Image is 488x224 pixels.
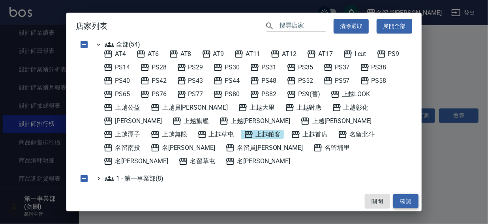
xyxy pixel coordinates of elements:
span: AT9 [202,49,224,59]
input: 搜尋店家 [279,21,326,32]
span: 上越對應 [285,103,322,112]
span: 名留南投 [103,143,140,153]
span: PS28 [140,63,167,72]
span: 上越鉑客 [244,130,281,139]
span: 名[PERSON_NAME] [103,157,168,166]
span: 上越旗艦 [172,116,209,126]
span: 上越草屯 [197,130,234,139]
span: PS40 [103,76,130,86]
span: 上越[PERSON_NAME] [219,116,290,126]
span: PS77 [177,90,203,99]
span: 全部(54) [105,40,140,49]
span: 上越LOOK [330,90,370,99]
span: PS9 [377,49,400,59]
span: PS30 [213,63,240,72]
button: 清除選取 [334,19,369,34]
span: PS80 [213,90,240,99]
span: 名留員[PERSON_NAME] [225,143,303,153]
span: PS38 [360,63,387,72]
button: 展開全部 [377,19,412,34]
span: AT4 [103,49,126,59]
span: 1 - 第一事業部(8) [105,174,163,183]
span: PS65 [103,90,130,99]
span: 名留北斗 [338,130,375,139]
button: 確認 [393,194,419,209]
span: PS42 [140,76,167,86]
span: PS52 [287,76,313,86]
span: 名[PERSON_NAME] [225,157,290,166]
span: 上越潭子 [103,130,140,139]
span: 上越無限 [150,130,187,139]
span: PS58 [360,76,387,86]
span: AT8 [169,49,191,59]
span: AT12 [270,49,297,59]
h2: 店家列表 [66,13,422,40]
span: 上越[PERSON_NAME] [300,116,372,126]
span: 上越大里 [238,103,275,112]
span: PS48 [250,76,276,86]
span: PS29 [177,63,203,72]
span: 名留草屯 [178,157,215,166]
span: PS35 [287,63,313,72]
span: PS57 [323,76,350,86]
span: [PERSON_NAME] [103,116,162,126]
span: AT11 [234,49,260,59]
span: PS44 [213,76,240,86]
span: 上越員[PERSON_NAME] [150,103,228,112]
span: PS43 [177,76,203,86]
span: 名留埔里 [313,143,350,153]
span: PS9(舊) [287,90,320,99]
span: AT17 [307,49,333,59]
span: I cut [343,49,366,59]
span: PS37 [323,63,350,72]
span: PS14 [103,63,130,72]
span: 上越公益 [103,103,140,112]
span: PS82 [250,90,276,99]
span: PS76 [140,90,167,99]
button: 關閉 [365,194,390,209]
span: PS31 [250,63,276,72]
span: 上越首席 [291,130,328,139]
span: AT6 [136,49,159,59]
span: 上越彰化 [332,103,369,112]
span: 名[PERSON_NAME] [150,143,215,153]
